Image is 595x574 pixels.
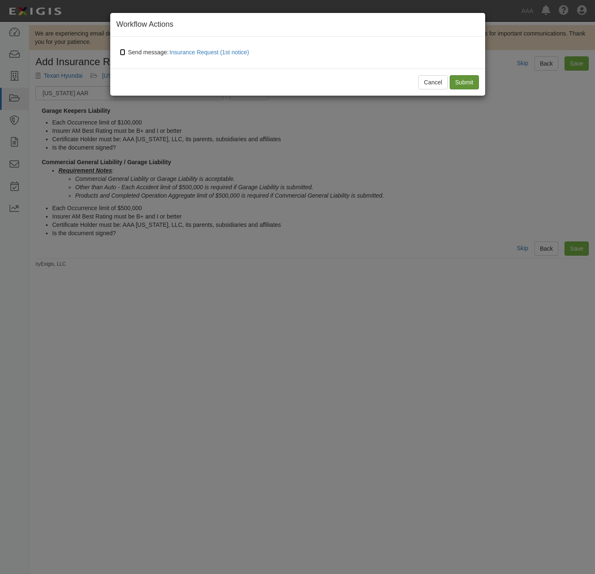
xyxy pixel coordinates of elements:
[450,75,479,89] input: Submit
[128,49,253,56] span: Send message:
[116,19,479,30] h4: Workflow Actions
[418,75,448,89] button: Cancel
[170,49,249,56] span: Insurance Request (1st notice)
[120,49,125,56] input: Send message:Insurance Request (1st notice)
[169,47,253,58] button: Send message:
